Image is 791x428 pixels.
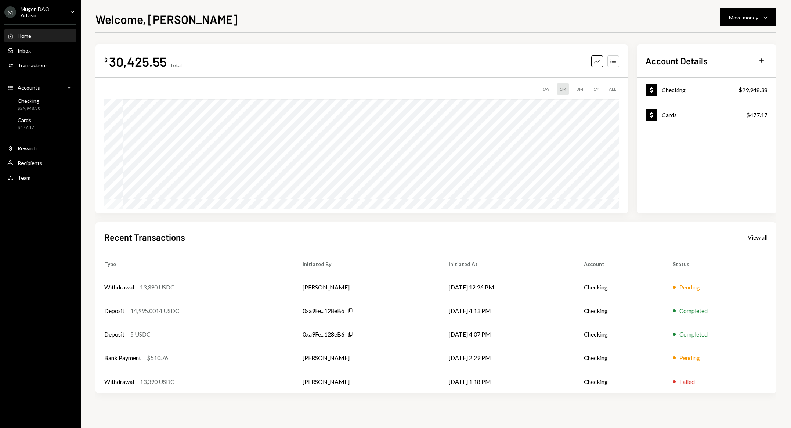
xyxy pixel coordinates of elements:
[4,141,76,155] a: Rewards
[738,86,767,94] div: $29,948.38
[95,12,238,26] h1: Welcome, [PERSON_NAME]
[4,156,76,169] a: Recipients
[574,83,586,95] div: 3M
[4,44,76,57] a: Inbox
[440,276,575,299] td: [DATE] 12:26 PM
[104,330,124,339] div: Deposit
[748,233,767,241] a: View all
[4,81,76,94] a: Accounts
[140,377,174,386] div: 13,390 USDC
[294,346,440,370] td: [PERSON_NAME]
[18,84,40,91] div: Accounts
[18,145,38,151] div: Rewards
[18,125,34,131] div: $477.17
[104,283,134,292] div: Withdrawal
[18,105,40,112] div: $29,948.38
[104,353,141,362] div: Bank Payment
[720,8,776,26] button: Move money
[294,370,440,393] td: [PERSON_NAME]
[606,83,619,95] div: ALL
[590,83,602,95] div: 1Y
[4,6,16,18] div: M
[679,283,700,292] div: Pending
[18,98,40,104] div: Checking
[130,306,179,315] div: 14,995.0014 USDC
[575,252,664,276] th: Account
[539,83,552,95] div: 1W
[147,353,168,362] div: $510.76
[104,56,108,64] div: $
[440,299,575,323] td: [DATE] 4:13 PM
[303,306,344,315] div: 0xa9Fe...128eB6
[130,330,151,339] div: 5 USDC
[4,171,76,184] a: Team
[18,33,31,39] div: Home
[18,175,30,181] div: Team
[4,115,76,132] a: Cards$477.17
[95,252,294,276] th: Type
[679,330,708,339] div: Completed
[21,6,64,18] div: Mugen DAO Adviso...
[18,117,34,123] div: Cards
[4,58,76,72] a: Transactions
[18,160,42,166] div: Recipients
[140,283,174,292] div: 13,390 USDC
[4,96,76,113] a: Checking$29,948.38
[637,78,776,102] a: Checking$29,948.38
[679,377,695,386] div: Failed
[637,102,776,127] a: Cards$477.17
[109,53,167,70] div: 30,425.55
[575,276,664,299] td: Checking
[746,111,767,119] div: $477.17
[4,29,76,42] a: Home
[662,111,677,118] div: Cards
[664,252,776,276] th: Status
[104,306,124,315] div: Deposit
[662,86,686,93] div: Checking
[575,370,664,393] td: Checking
[575,323,664,346] td: Checking
[104,231,185,243] h2: Recent Transactions
[440,346,575,370] td: [DATE] 2:29 PM
[679,353,700,362] div: Pending
[440,370,575,393] td: [DATE] 1:18 PM
[557,83,569,95] div: 1M
[294,276,440,299] td: [PERSON_NAME]
[303,330,344,339] div: 0xa9Fe...128eB6
[294,252,440,276] th: Initiated By
[440,323,575,346] td: [DATE] 4:07 PM
[575,299,664,323] td: Checking
[575,346,664,370] td: Checking
[646,55,708,67] h2: Account Details
[104,377,134,386] div: Withdrawal
[679,306,708,315] div: Completed
[18,62,48,68] div: Transactions
[18,47,31,54] div: Inbox
[729,14,758,21] div: Move money
[440,252,575,276] th: Initiated At
[170,62,182,68] div: Total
